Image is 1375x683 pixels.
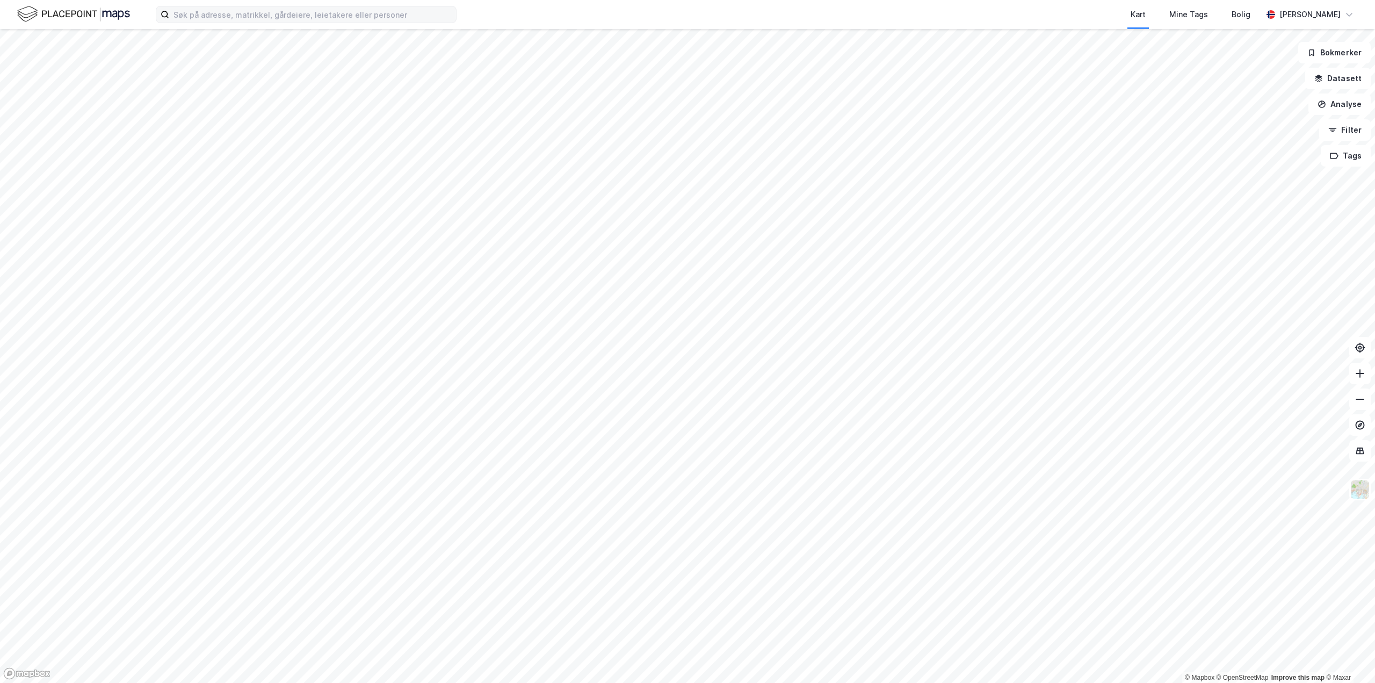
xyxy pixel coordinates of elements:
a: Improve this map [1271,674,1325,681]
button: Analyse [1308,94,1371,115]
img: Z [1350,479,1370,500]
img: logo.f888ab2527a4732fd821a326f86c7f29.svg [17,5,130,24]
input: Søk på adresse, matrikkel, gårdeiere, leietakere eller personer [169,6,456,23]
div: Bolig [1232,8,1250,21]
button: Bokmerker [1298,42,1371,63]
div: [PERSON_NAME] [1279,8,1341,21]
div: Kart [1131,8,1146,21]
button: Tags [1321,145,1371,167]
a: OpenStreetMap [1217,674,1269,681]
iframe: Chat Widget [1321,631,1375,683]
a: Mapbox [1185,674,1214,681]
button: Filter [1319,119,1371,141]
button: Datasett [1305,68,1371,89]
div: Mine Tags [1169,8,1208,21]
a: Mapbox homepage [3,667,50,680]
div: Kontrollprogram for chat [1321,631,1375,683]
